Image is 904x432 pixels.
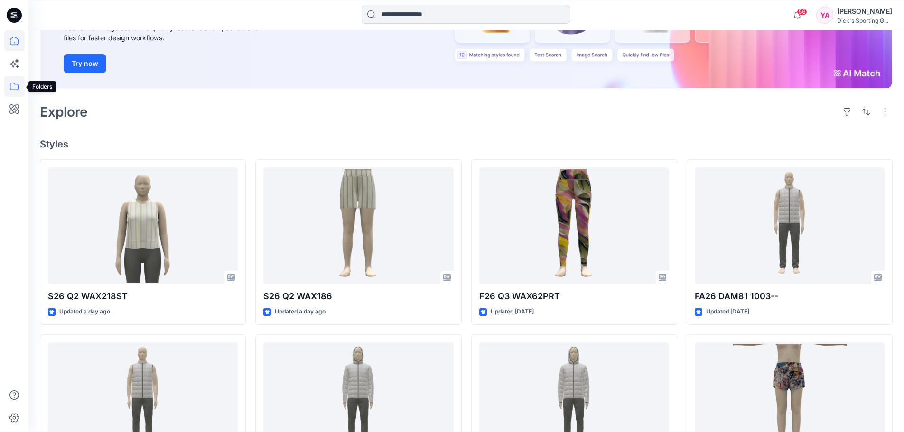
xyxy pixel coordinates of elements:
[263,290,453,303] p: S26 Q2 WAX186
[48,167,238,285] a: S26 Q2 WAX218ST
[479,290,669,303] p: F26 Q3 WAX62PRT
[64,54,106,73] button: Try now
[797,8,807,16] span: 56
[816,7,833,24] div: YA
[40,104,88,119] h2: Explore
[479,167,669,285] a: F26 Q3 WAX62PRT
[695,290,885,303] p: FA26 DAM81 1003--
[275,307,326,317] p: Updated a day ago
[695,167,885,285] a: FA26 DAM81 1003--
[64,23,277,43] div: Use text or image search to quickly locate relevant, editable .bw files for faster design workflows.
[837,6,892,17] div: [PERSON_NAME]
[59,307,110,317] p: Updated a day ago
[706,307,749,317] p: Updated [DATE]
[263,167,453,285] a: S26 Q2 WAX186
[48,290,238,303] p: S26 Q2 WAX218ST
[40,138,893,150] h4: Styles
[837,17,892,24] div: Dick's Sporting G...
[491,307,534,317] p: Updated [DATE]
